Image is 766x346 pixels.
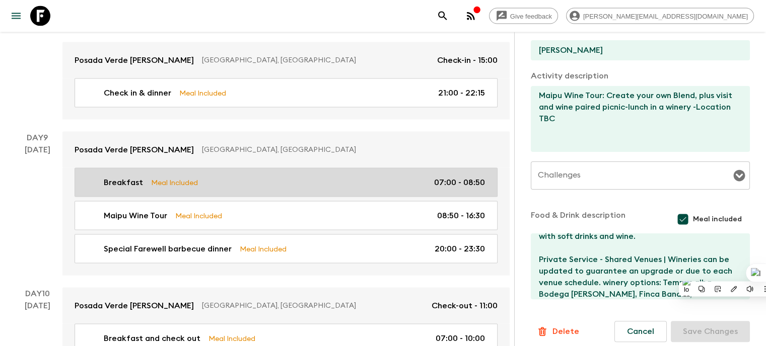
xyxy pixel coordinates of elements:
[75,234,498,264] a: Special Farewell barbecue dinnerMeal Included20:00 - 23:30
[531,40,742,60] input: End Location (leave blank if same as Start)
[578,13,753,20] span: [PERSON_NAME][EMAIL_ADDRESS][DOMAIN_NAME]
[75,54,194,66] p: Posada Verde [PERSON_NAME]
[75,168,498,197] a: BreakfastMeal Included07:00 - 08:50
[531,321,585,341] button: Delete
[240,243,287,254] p: Meal Included
[432,300,498,312] p: Check-out - 11:00
[202,55,429,65] p: [GEOGRAPHIC_DATA], [GEOGRAPHIC_DATA]
[531,86,742,152] textarea: Maipu Wine Tour: Create your own Blend, plus visit and wine paired picnic-lunch in a winery -Loca...
[104,332,200,344] p: Breakfast and check out
[12,132,62,144] p: Day 9
[62,132,510,168] a: Posada Verde [PERSON_NAME][GEOGRAPHIC_DATA], [GEOGRAPHIC_DATA]
[12,288,62,300] p: Day 10
[62,42,510,78] a: Posada Verde [PERSON_NAME][GEOGRAPHIC_DATA], [GEOGRAPHIC_DATA]Check-in - 15:00
[531,70,750,82] p: Activity description
[614,321,667,342] button: Cancel
[566,8,754,24] div: [PERSON_NAME][EMAIL_ADDRESS][DOMAIN_NAME]
[552,325,579,337] p: Delete
[179,88,226,99] p: Meal Included
[25,144,50,276] div: [DATE]
[434,177,485,189] p: 07:00 - 08:50
[531,233,742,299] textarea: 3 course-gourmet lunch picnic style at the winery, with soft drinks and wine. Private Service - S...
[75,201,498,230] a: Maipu Wine TourMeal Included08:50 - 16:30
[693,214,742,224] span: Meal included
[208,333,255,344] p: Meal Included
[75,78,498,108] a: Check in & dinnerMeal Included21:00 - 22:15
[489,8,558,24] a: Give feedback
[505,13,558,20] span: Give feedback
[151,177,198,188] p: Meal Included
[202,301,424,311] p: [GEOGRAPHIC_DATA], [GEOGRAPHIC_DATA]
[437,210,485,222] p: 08:50 - 16:30
[75,300,194,312] p: Posada Verde [PERSON_NAME]
[437,54,498,66] p: Check-in - 15:00
[435,243,485,255] p: 20:00 - 23:30
[62,288,510,324] a: Posada Verde [PERSON_NAME][GEOGRAPHIC_DATA], [GEOGRAPHIC_DATA]Check-out - 11:00
[104,243,232,255] p: Special Farewell barbecue dinner
[732,168,746,183] button: Open
[433,6,453,26] button: search adventures
[531,209,625,229] p: Food & Drink description
[6,6,26,26] button: menu
[104,87,171,99] p: Check in & dinner
[175,210,222,221] p: Meal Included
[75,144,194,156] p: Posada Verde [PERSON_NAME]
[438,87,485,99] p: 21:00 - 22:15
[436,332,485,344] p: 07:00 - 10:00
[104,177,143,189] p: Breakfast
[104,210,167,222] p: Maipu Wine Tour
[202,145,490,155] p: [GEOGRAPHIC_DATA], [GEOGRAPHIC_DATA]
